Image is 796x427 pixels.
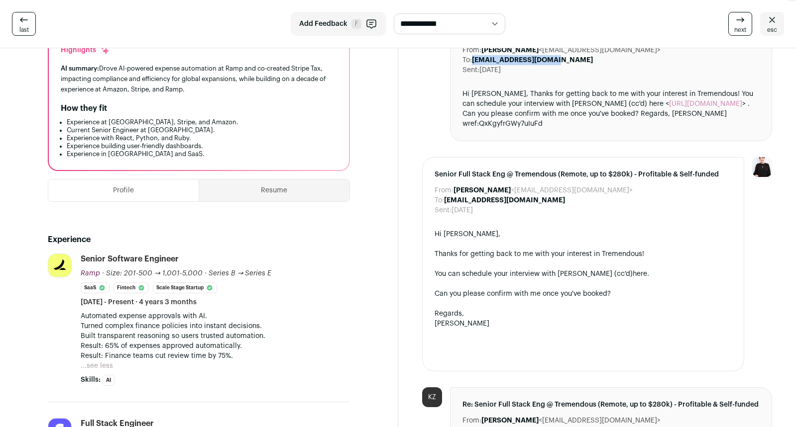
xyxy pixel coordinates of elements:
[67,142,337,150] li: Experience building user-friendly dashboards.
[454,185,633,195] dd: <[EMAIL_ADDRESS][DOMAIN_NAME]>
[205,268,207,278] span: ·
[435,249,732,259] div: Thanks for getting back to me with your interest in Tremendous!
[351,19,361,29] span: F
[454,187,511,194] b: [PERSON_NAME]
[481,45,661,55] dd: <[EMAIL_ADDRESS][DOMAIN_NAME]>
[462,416,481,426] dt: From:
[81,361,113,371] button: ...see less
[48,234,350,246] h2: Experience
[103,375,114,386] li: AI
[435,170,732,179] span: Senior Full Stack Eng @ Tremendous (Remote, up to $280k) - Profitable & Self-funded
[209,270,272,277] span: Series B → Series E
[153,282,217,293] li: Scale Stage Startup
[81,270,100,277] span: Ramp
[299,19,347,29] span: Add Feedback
[728,12,752,36] a: next
[48,254,71,277] img: 55384c2ee41d7b679cae3ea8cf5798dfcebfdd9021a416b3509261ce7edf1b93.jpg
[114,282,149,293] li: Fintech
[199,179,349,201] button: Resume
[462,55,472,65] dt: To:
[435,185,454,195] dt: From:
[81,311,350,361] p: Automated expense approvals with AI. Turned complex finance policies into instant decisions. Buil...
[752,157,772,177] img: 9240684-medium_jpg
[481,417,539,424] b: [PERSON_NAME]
[462,45,481,55] dt: From:
[422,387,442,407] div: KZ
[81,282,110,293] li: SaaS
[452,205,473,215] dd: [DATE]
[435,195,444,205] dt: To:
[291,12,386,36] button: Add Feedback F
[479,65,501,75] dd: [DATE]
[760,12,784,36] a: esc
[67,126,337,134] li: Current Senior Engineer at [GEOGRAPHIC_DATA].
[472,57,593,64] b: [EMAIL_ADDRESS][DOMAIN_NAME]
[669,100,742,107] a: [URL][DOMAIN_NAME]
[81,297,197,307] span: [DATE] - Present · 4 years 3 months
[462,89,760,129] div: Hi [PERSON_NAME], Thanks for getting back to me with your interest in Tremendous! You can schedul...
[444,197,565,204] b: [EMAIL_ADDRESS][DOMAIN_NAME]
[81,254,179,264] div: Senior Software Engineer
[67,118,337,126] li: Experience at [GEOGRAPHIC_DATA], Stripe, and Amazon.
[67,134,337,142] li: Experience with React, Python, and Ruby.
[19,26,29,34] span: last
[67,150,337,158] li: Experience in [GEOGRAPHIC_DATA] and SaaS.
[435,289,732,299] div: Can you please confirm with me once you've booked?
[633,270,647,277] a: here
[48,179,199,201] button: Profile
[481,416,661,426] dd: <[EMAIL_ADDRESS][DOMAIN_NAME]>
[481,47,539,54] b: [PERSON_NAME]
[61,45,110,55] div: Highlights
[435,229,732,239] div: Hi [PERSON_NAME],
[767,26,777,34] span: esc
[435,319,732,329] div: [PERSON_NAME]
[435,309,732,319] div: Regards,
[61,102,107,114] h2: How they fit
[435,269,732,279] div: You can schedule your interview with [PERSON_NAME] (cc'd) .
[12,12,36,36] a: last
[462,400,760,410] span: Re: Senior Full Stack Eng @ Tremendous (Remote, up to $280k) - Profitable & Self-funded
[462,65,479,75] dt: Sent:
[61,65,99,72] span: AI summary:
[102,270,203,277] span: · Size: 201-500 → 1,001-5,000
[734,26,746,34] span: next
[61,63,337,94] div: Drove AI-powered expense automation at Ramp and co-created Stripe Tax, impacting compliance and e...
[435,205,452,215] dt: Sent:
[81,375,101,385] span: Skills:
